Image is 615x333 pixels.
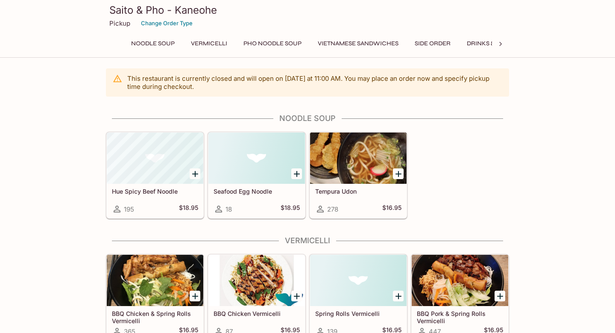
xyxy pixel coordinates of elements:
[112,188,198,195] h5: Hue Spicy Beef Noodle
[112,310,198,324] h5: BBQ Chicken & Spring Rolls Vermicelli
[281,204,300,214] h5: $18.95
[208,132,305,218] a: Seafood Egg Noodle18$18.95
[239,38,306,50] button: Pho Noodle Soup
[124,205,134,213] span: 195
[106,236,509,245] h4: Vermicelli
[291,291,302,301] button: Add BBQ Chicken Vermicelli
[315,188,401,195] h5: Tempura Udon
[327,205,338,213] span: 278
[313,38,403,50] button: Vietnamese Sandwiches
[208,255,305,306] div: BBQ Chicken Vermicelli
[106,114,509,123] h4: Noodle Soup
[225,205,232,213] span: 18
[310,133,407,184] div: Tempura Udon
[208,133,305,184] div: Seafood Egg Noodle
[417,310,503,324] h5: BBQ Pork & Spring Rolls Vermicelli
[106,132,204,218] a: Hue Spicy Beef Noodle195$18.95
[109,19,130,27] p: Pickup
[179,204,198,214] h5: $18.95
[310,255,407,306] div: Spring Rolls Vermicelli
[190,168,200,179] button: Add Hue Spicy Beef Noodle
[107,255,203,306] div: BBQ Chicken & Spring Rolls Vermicelli
[412,255,508,306] div: BBQ Pork & Spring Rolls Vermicelli
[393,168,404,179] button: Add Tempura Udon
[315,310,401,317] h5: Spring Rolls Vermicelli
[410,38,455,50] button: Side Order
[462,38,530,50] button: Drinks & Desserts
[291,168,302,179] button: Add Seafood Egg Noodle
[190,291,200,301] button: Add BBQ Chicken & Spring Rolls Vermicelli
[495,291,505,301] button: Add BBQ Pork & Spring Rolls Vermicelli
[109,3,506,17] h3: Saito & Pho - Kaneohe
[214,310,300,317] h5: BBQ Chicken Vermicelli
[126,38,179,50] button: Noodle Soup
[310,132,407,218] a: Tempura Udon278$16.95
[214,188,300,195] h5: Seafood Egg Noodle
[137,17,196,30] button: Change Order Type
[186,38,232,50] button: Vermicelli
[382,204,401,214] h5: $16.95
[393,291,404,301] button: Add Spring Rolls Vermicelli
[107,133,203,184] div: Hue Spicy Beef Noodle
[127,74,502,91] p: This restaurant is currently closed and will open on [DATE] at 11:00 AM . You may place an order ...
